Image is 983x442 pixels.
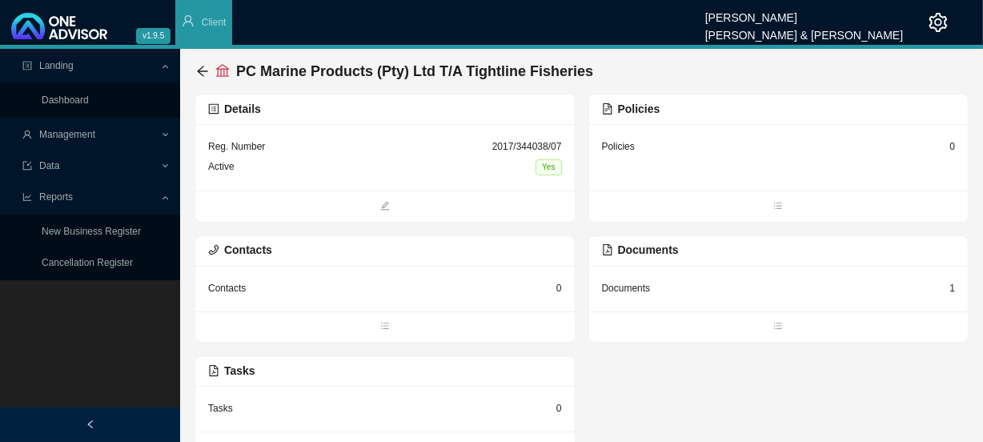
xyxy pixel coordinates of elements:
a: New Business Register [42,226,141,237]
span: Documents [602,243,679,256]
span: profile [208,103,219,115]
div: 0 [556,280,562,296]
span: file-pdf [602,244,613,255]
span: phone [208,244,219,255]
span: Tasks [208,364,255,377]
a: Dashboard [42,94,89,106]
span: setting [929,13,948,32]
span: Client [202,17,227,28]
a: Cancellation Register [42,257,133,268]
span: v1.9.5 [136,28,171,44]
span: bank [215,63,230,78]
span: edit [195,199,575,215]
div: Tasks [208,400,233,416]
div: 0 [949,139,955,155]
span: line-chart [22,192,32,202]
span: bars [589,199,969,215]
span: Landing [39,60,74,71]
span: bars [589,319,969,336]
span: arrow-left [196,65,209,78]
div: 0 [556,400,562,416]
div: Policies [602,139,635,155]
span: Details [208,102,261,115]
div: Active [208,159,235,175]
div: 1 [949,280,955,296]
span: profile [22,61,32,70]
span: user [22,130,32,139]
span: Contacts [208,243,272,256]
span: Management [39,129,95,140]
span: Yes [536,159,561,175]
div: Reg. Number [208,139,265,155]
span: left [86,420,95,429]
div: Documents [602,280,651,296]
div: 2017/344038/07 [492,139,562,155]
span: bars [195,319,575,336]
span: Data [39,160,59,171]
img: 2df55531c6924b55f21c4cf5d4484680-logo-light.svg [11,13,107,39]
div: [PERSON_NAME] [705,4,903,22]
span: Policies [602,102,660,115]
div: Contacts [208,280,246,296]
span: PC Marine Products (Pty) Ltd T/A Tightline Fisheries [236,63,593,79]
span: user [182,14,195,27]
span: file-text [602,103,613,115]
div: [PERSON_NAME] & [PERSON_NAME] [705,22,903,39]
span: file-pdf [208,365,219,376]
span: Reports [39,191,73,203]
span: import [22,161,32,171]
div: back [196,65,209,78]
